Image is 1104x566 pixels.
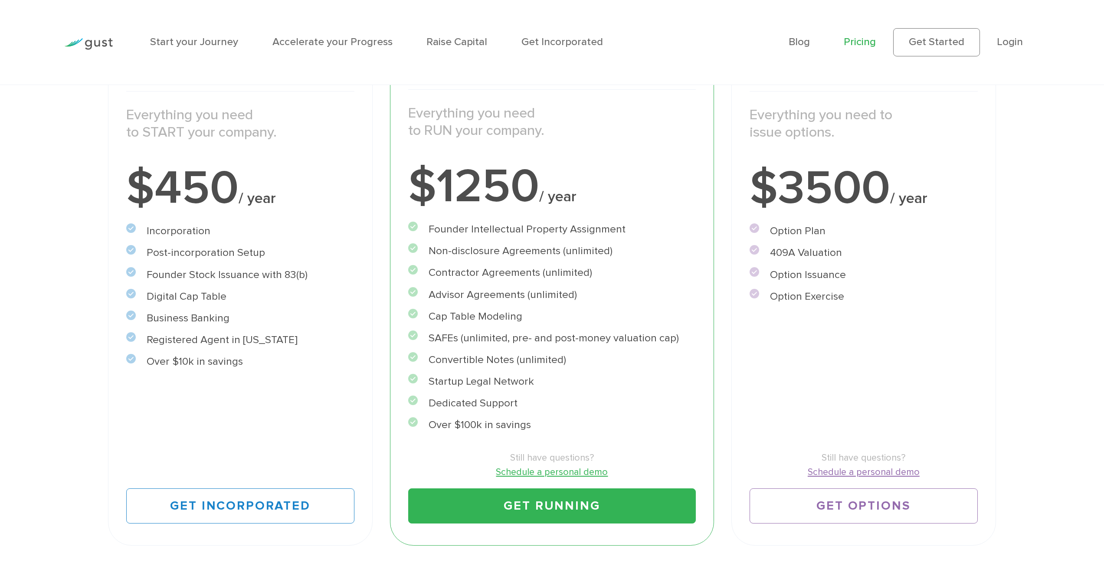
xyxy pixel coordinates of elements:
[408,352,696,368] li: Convertible Notes (unlimited)
[408,488,696,523] a: Get Running
[750,245,978,261] li: 409A Valuation
[408,417,696,433] li: Over $100k in savings
[750,165,978,212] div: $3500
[426,36,487,48] a: Raise Capital
[890,190,927,207] span: / year
[272,36,393,48] a: Accelerate your Progress
[750,267,978,283] li: Option Issuance
[126,245,354,261] li: Post-incorporation Setup
[408,105,696,140] p: Everything you need to RUN your company.
[126,488,354,523] a: Get Incorporated
[408,451,696,465] span: Still have questions?
[893,28,980,56] a: Get Started
[408,309,696,325] li: Cap Table Modeling
[126,223,354,239] li: Incorporation
[844,36,876,48] a: Pricing
[997,36,1023,48] a: Login
[126,165,354,212] div: $450
[750,289,978,305] li: Option Exercise
[750,106,978,141] p: Everything you need to issue options.
[126,354,354,370] li: Over $10k in savings
[64,38,113,50] img: Gust Logo
[150,36,238,48] a: Start your Journey
[750,223,978,239] li: Option Plan
[539,188,577,206] span: / year
[408,265,696,281] li: Contractor Agreements (unlimited)
[521,36,603,48] a: Get Incorporated
[126,106,354,141] p: Everything you need to START your company.
[126,267,354,283] li: Founder Stock Issuance with 83(b)
[126,332,354,348] li: Registered Agent in [US_STATE]
[408,374,696,390] li: Startup Legal Network
[408,330,696,347] li: SAFEs (unlimited, pre- and post-money valuation cap)
[750,488,978,523] a: Get Options
[750,465,978,479] a: Schedule a personal demo
[126,289,354,305] li: Digital Cap Table
[408,222,696,238] li: Founder Intellectual Property Assignment
[239,190,276,207] span: / year
[408,287,696,303] li: Advisor Agreements (unlimited)
[126,311,354,327] li: Business Banking
[408,163,696,210] div: $1250
[408,243,696,259] li: Non-disclosure Agreements (unlimited)
[408,465,696,479] a: Schedule a personal demo
[408,396,696,412] li: Dedicated Support
[750,451,978,465] span: Still have questions?
[789,36,810,48] a: Blog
